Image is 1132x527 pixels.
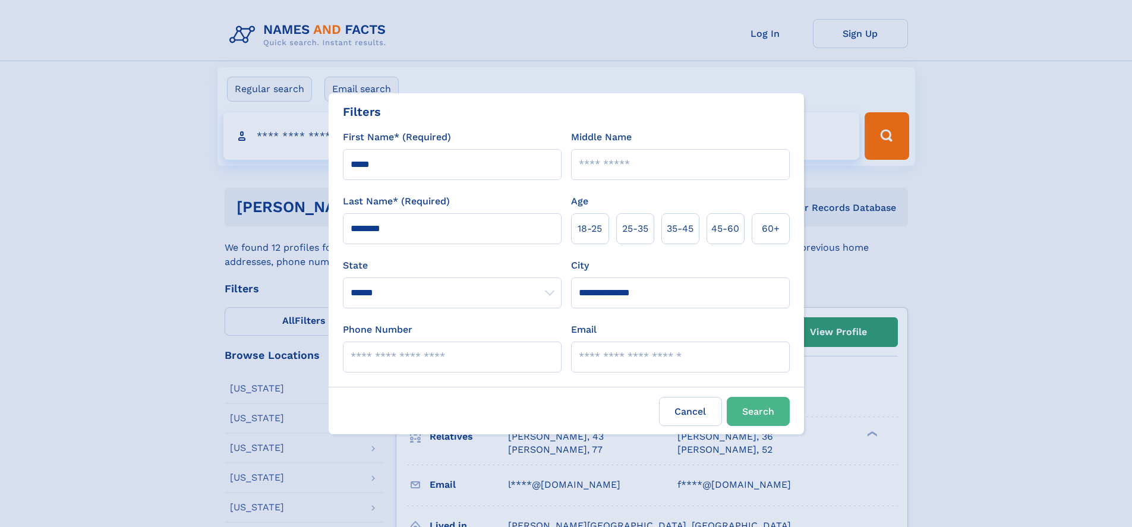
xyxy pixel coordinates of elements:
[727,397,790,426] button: Search
[571,130,632,144] label: Middle Name
[343,130,451,144] label: First Name* (Required)
[343,194,450,209] label: Last Name* (Required)
[343,258,562,273] label: State
[622,222,648,236] span: 25‑35
[343,323,412,337] label: Phone Number
[571,323,597,337] label: Email
[667,222,693,236] span: 35‑45
[659,397,722,426] label: Cancel
[571,258,589,273] label: City
[571,194,588,209] label: Age
[343,103,381,121] div: Filters
[711,222,739,236] span: 45‑60
[762,222,780,236] span: 60+
[578,222,602,236] span: 18‑25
